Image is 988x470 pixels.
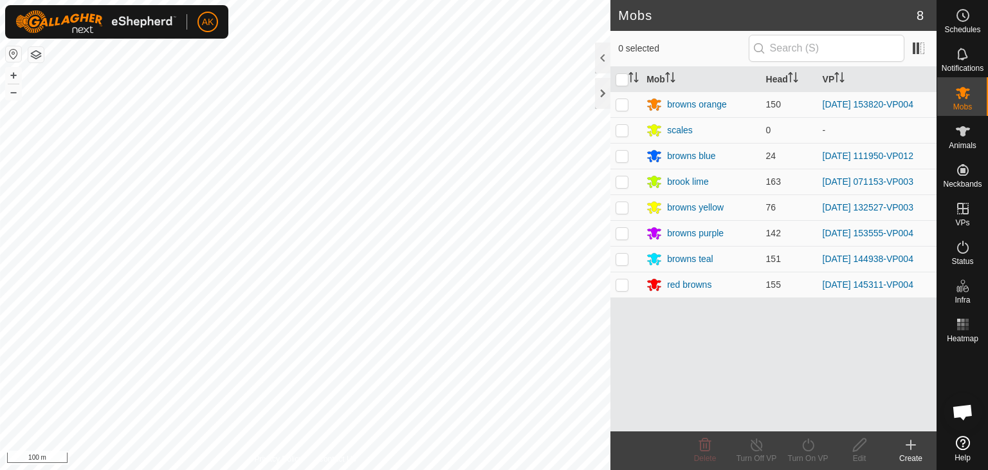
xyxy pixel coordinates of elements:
[766,151,776,161] span: 24
[766,176,781,187] span: 163
[955,219,969,227] span: VPs
[955,296,970,304] span: Infra
[782,453,834,464] div: Turn On VP
[955,454,971,462] span: Help
[766,254,781,264] span: 151
[15,10,176,33] img: Gallagher Logo
[667,98,727,111] div: browns orange
[731,453,782,464] div: Turn Off VP
[766,125,771,135] span: 0
[834,74,845,84] p-sorticon: Activate to sort
[628,74,639,84] p-sorticon: Activate to sort
[944,393,982,431] div: Open chat
[766,202,776,212] span: 76
[947,335,978,343] span: Heatmap
[917,6,924,25] span: 8
[823,279,913,290] a: [DATE] 145311-VP004
[885,453,937,464] div: Create
[818,67,937,92] th: VP
[823,99,913,109] a: [DATE] 153820-VP004
[667,278,711,292] div: red browns
[618,42,748,55] span: 0 selected
[951,258,973,265] span: Status
[942,64,983,72] span: Notifications
[6,84,21,100] button: –
[641,67,760,92] th: Mob
[255,453,303,465] a: Privacy Policy
[766,228,781,238] span: 142
[667,149,716,163] div: browns blue
[667,175,709,189] div: brook lime
[667,124,693,137] div: scales
[949,142,976,149] span: Animals
[694,454,717,463] span: Delete
[667,201,724,214] div: browns yellow
[823,151,913,161] a: [DATE] 111950-VP012
[761,67,818,92] th: Head
[202,15,214,29] span: AK
[943,180,982,188] span: Neckbands
[667,227,724,240] div: browns purple
[818,117,937,143] td: -
[937,431,988,467] a: Help
[944,26,980,33] span: Schedules
[823,202,913,212] a: [DATE] 132527-VP003
[749,35,904,62] input: Search (S)
[6,46,21,62] button: Reset Map
[28,47,44,62] button: Map Layers
[834,453,885,464] div: Edit
[823,254,913,264] a: [DATE] 144938-VP004
[766,99,781,109] span: 150
[823,176,913,187] a: [DATE] 071153-VP003
[318,453,356,465] a: Contact Us
[823,228,913,238] a: [DATE] 153555-VP004
[788,74,798,84] p-sorticon: Activate to sort
[618,8,917,23] h2: Mobs
[953,103,972,111] span: Mobs
[766,279,781,290] span: 155
[6,68,21,83] button: +
[667,252,713,266] div: browns teal
[665,74,675,84] p-sorticon: Activate to sort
